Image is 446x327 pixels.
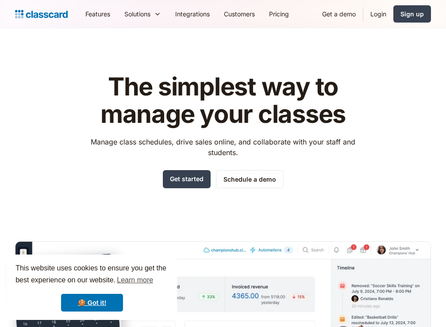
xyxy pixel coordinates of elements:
[217,4,262,24] a: Customers
[115,274,154,287] a: learn more about cookies
[262,4,296,24] a: Pricing
[83,73,364,128] h1: The simplest way to manage your classes
[15,8,68,20] a: home
[393,5,431,23] a: Sign up
[117,4,168,24] div: Solutions
[83,137,364,158] p: Manage class schedules, drive sales online, and collaborate with your staff and students.
[61,294,123,312] a: dismiss cookie message
[315,4,363,24] a: Get a demo
[78,4,117,24] a: Features
[163,170,211,188] a: Get started
[216,170,284,188] a: Schedule a demo
[363,4,393,24] a: Login
[168,4,217,24] a: Integrations
[400,9,424,19] div: Sign up
[15,263,169,287] span: This website uses cookies to ensure you get the best experience on our website.
[124,9,150,19] div: Solutions
[7,255,177,320] div: cookieconsent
